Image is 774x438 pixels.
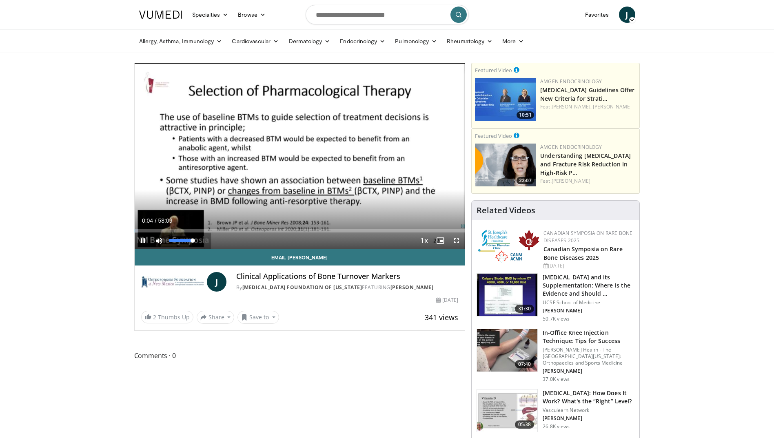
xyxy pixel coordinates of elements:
[540,177,636,185] div: Feat.
[477,274,537,316] img: 4bb25b40-905e-443e-8e37-83f056f6e86e.150x105_q85_crop-smart_upscale.jpg
[543,262,633,270] div: [DATE]
[390,284,434,291] a: [PERSON_NAME]
[151,232,167,249] button: Mute
[593,103,632,110] a: [PERSON_NAME]
[233,7,271,23] a: Browse
[448,232,465,249] button: Fullscreen
[432,232,448,249] button: Enable picture-in-picture mode
[306,5,469,24] input: Search topics, interventions
[543,347,634,366] p: [PERSON_NAME] Health - The [GEOGRAPHIC_DATA][US_STATE]: Orthopaedics and Sports Medicine
[284,33,335,49] a: Dermatology
[540,152,631,177] a: Understanding [MEDICAL_DATA] and Fracture Risk Reduction in High-Risk P…
[475,144,536,186] a: 22:07
[187,7,233,23] a: Specialties
[475,132,512,139] small: Featured Video
[141,311,193,323] a: 2 Thumbs Up
[242,284,362,291] a: [MEDICAL_DATA] Foundation of [US_STATE]
[475,66,512,74] small: Featured Video
[236,272,458,281] h4: Clinical Applications of Bone Turnover Markers
[580,7,614,23] a: Favorites
[543,316,570,322] p: 50.7K views
[416,232,432,249] button: Playback Rate
[552,177,590,184] a: [PERSON_NAME]
[543,273,634,298] h3: [MEDICAL_DATA] and its Supplementation: Where is the Evidence and Should …
[540,78,602,85] a: Amgen Endocrinology
[227,33,284,49] a: Cardiovascular
[543,407,634,414] p: Vasculearn Network
[477,389,537,432] img: 8daf03b8-df50-44bc-88e2-7c154046af55.150x105_q85_crop-smart_upscale.jpg
[237,311,279,324] button: Save to
[515,305,534,313] span: 31:30
[436,296,458,304] div: [DATE]
[552,103,592,110] a: [PERSON_NAME],
[540,103,636,111] div: Feat.
[142,217,153,224] span: 0:04
[475,78,536,121] a: 10:51
[477,389,634,432] a: 05:38 [MEDICAL_DATA]: How Does It Work? What's the “Right” Level? Vasculearn Network [PERSON_NAME...
[135,232,151,249] button: Pause
[236,284,458,291] div: By FEATURING
[543,299,634,306] p: UCSF School of Medicine
[543,376,570,383] p: 37.0K views
[477,273,634,322] a: 31:30 [MEDICAL_DATA] and its Supplementation: Where is the Evidence and Should … UCSF School of M...
[543,307,634,314] p: [PERSON_NAME]
[335,33,390,49] a: Endocrinology
[169,239,193,242] div: Volume Level
[390,33,442,49] a: Pulmonology
[543,423,570,430] p: 26.8K views
[135,229,465,232] div: Progress Bar
[478,230,539,263] img: 59b7dea3-8883-45d6-a110-d30c6cb0f321.png.150x105_q85_autocrop_double_scale_upscale_version-0.2.png
[442,33,497,49] a: Rheumatology
[619,7,635,23] a: J
[477,329,634,383] a: 07:40 In-Office Knee Injection Technique: Tips for Success [PERSON_NAME] Health - The [GEOGRAPHIC...
[515,420,534,429] span: 05:38
[475,144,536,186] img: c9a25db3-4db0-49e1-a46f-17b5c91d58a1.png.150x105_q85_crop-smart_upscale.png
[158,217,172,224] span: 58:09
[543,368,634,374] p: [PERSON_NAME]
[197,311,235,324] button: Share
[497,33,529,49] a: More
[155,217,157,224] span: /
[425,312,458,322] span: 341 views
[517,111,534,119] span: 10:51
[543,245,623,261] a: Canadian Symposia on Rare Bone Diseases 2025
[153,313,156,321] span: 2
[141,272,204,292] img: Osteoporosis Foundation of New Mexico
[543,389,634,405] h3: [MEDICAL_DATA]: How Does It Work? What's the “Right” Level?
[540,144,602,150] a: Amgen Endocrinology
[543,415,634,422] p: [PERSON_NAME]
[135,63,465,249] video-js: Video Player
[134,33,227,49] a: Allergy, Asthma, Immunology
[515,360,534,368] span: 07:40
[135,249,465,265] a: Email [PERSON_NAME]
[543,329,634,345] h3: In-Office Knee Injection Technique: Tips for Success
[543,230,632,244] a: Canadian Symposia on Rare Bone Diseases 2025
[477,206,535,215] h4: Related Videos
[517,177,534,184] span: 22:07
[475,78,536,121] img: 7b525459-078d-43af-84f9-5c25155c8fbb.png.150x105_q85_crop-smart_upscale.jpg
[207,272,226,292] a: J
[540,86,634,102] a: [MEDICAL_DATA] Guidelines Offer New Criteria for Strati…
[477,329,537,372] img: 9b54ede4-9724-435c-a780-8950048db540.150x105_q85_crop-smart_upscale.jpg
[139,11,182,19] img: VuMedi Logo
[134,350,466,361] span: Comments 0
